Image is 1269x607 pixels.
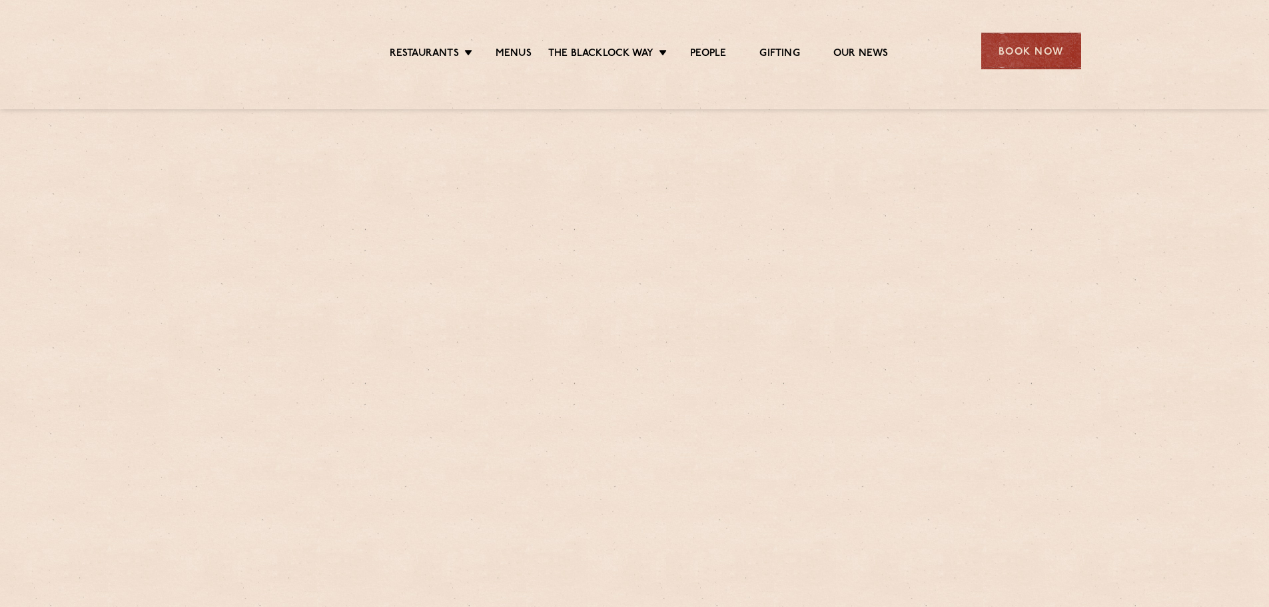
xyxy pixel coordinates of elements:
[690,47,726,62] a: People
[390,47,459,62] a: Restaurants
[759,47,799,62] a: Gifting
[981,33,1081,69] div: Book Now
[496,47,532,62] a: Menus
[833,47,889,62] a: Our News
[189,13,304,89] img: svg%3E
[548,47,653,62] a: The Blacklock Way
